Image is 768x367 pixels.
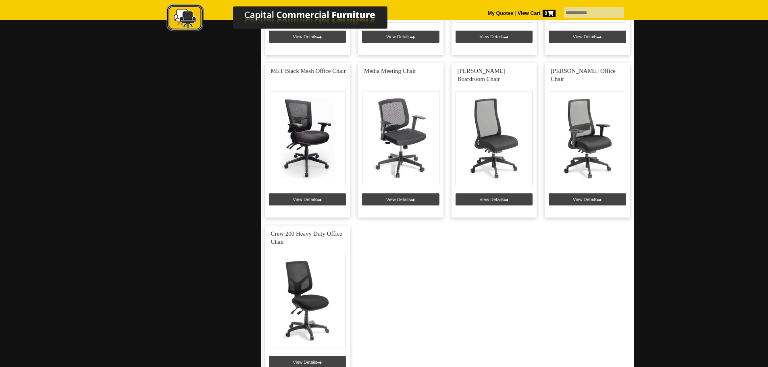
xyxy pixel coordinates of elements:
[518,10,556,16] strong: View Cart
[144,4,427,36] a: Capital Commercial Furniture Logo
[543,10,556,17] span: 0
[144,4,427,33] img: Capital Commercial Furniture Logo
[488,10,514,16] a: My Quotes
[516,10,555,16] a: View Cart0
